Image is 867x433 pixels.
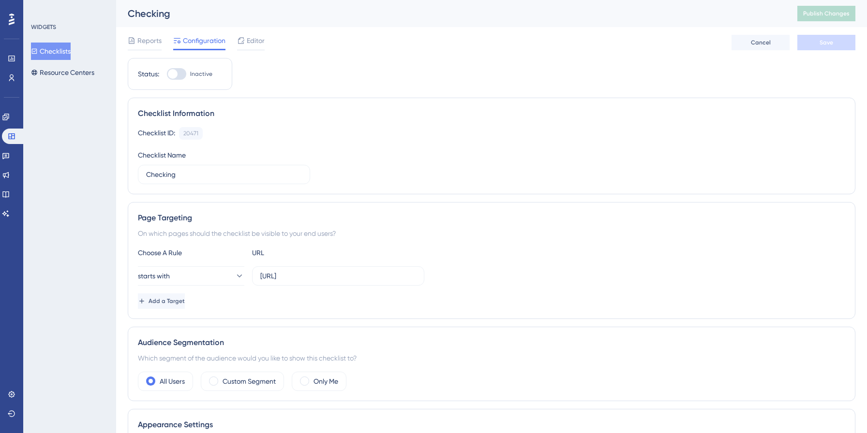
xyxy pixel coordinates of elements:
[190,70,212,78] span: Inactive
[803,10,850,17] span: Publish Changes
[138,247,244,259] div: Choose A Rule
[820,39,833,46] span: Save
[314,375,338,387] label: Only Me
[138,228,845,239] div: On which pages should the checklist be visible to your end users?
[732,35,790,50] button: Cancel
[31,43,71,60] button: Checklists
[138,337,845,348] div: Audience Segmentation
[751,39,771,46] span: Cancel
[137,35,162,46] span: Reports
[138,419,845,431] div: Appearance Settings
[797,35,855,50] button: Save
[31,64,94,81] button: Resource Centers
[797,6,855,21] button: Publish Changes
[138,352,845,364] div: Which segment of the audience would you like to show this checklist to?
[160,375,185,387] label: All Users
[138,149,186,161] div: Checklist Name
[252,247,359,259] div: URL
[138,270,170,282] span: starts with
[138,127,175,140] div: Checklist ID:
[138,212,845,224] div: Page Targeting
[183,130,198,137] div: 20471
[149,297,185,305] span: Add a Target
[138,266,244,286] button: starts with
[260,271,416,281] input: yourwebsite.com/path
[128,7,773,20] div: Checking
[138,68,159,80] div: Status:
[223,375,276,387] label: Custom Segment
[146,169,302,180] input: Type your Checklist name
[138,293,185,309] button: Add a Target
[247,35,265,46] span: Editor
[138,108,845,119] div: Checklist Information
[31,23,56,31] div: WIDGETS
[183,35,225,46] span: Configuration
